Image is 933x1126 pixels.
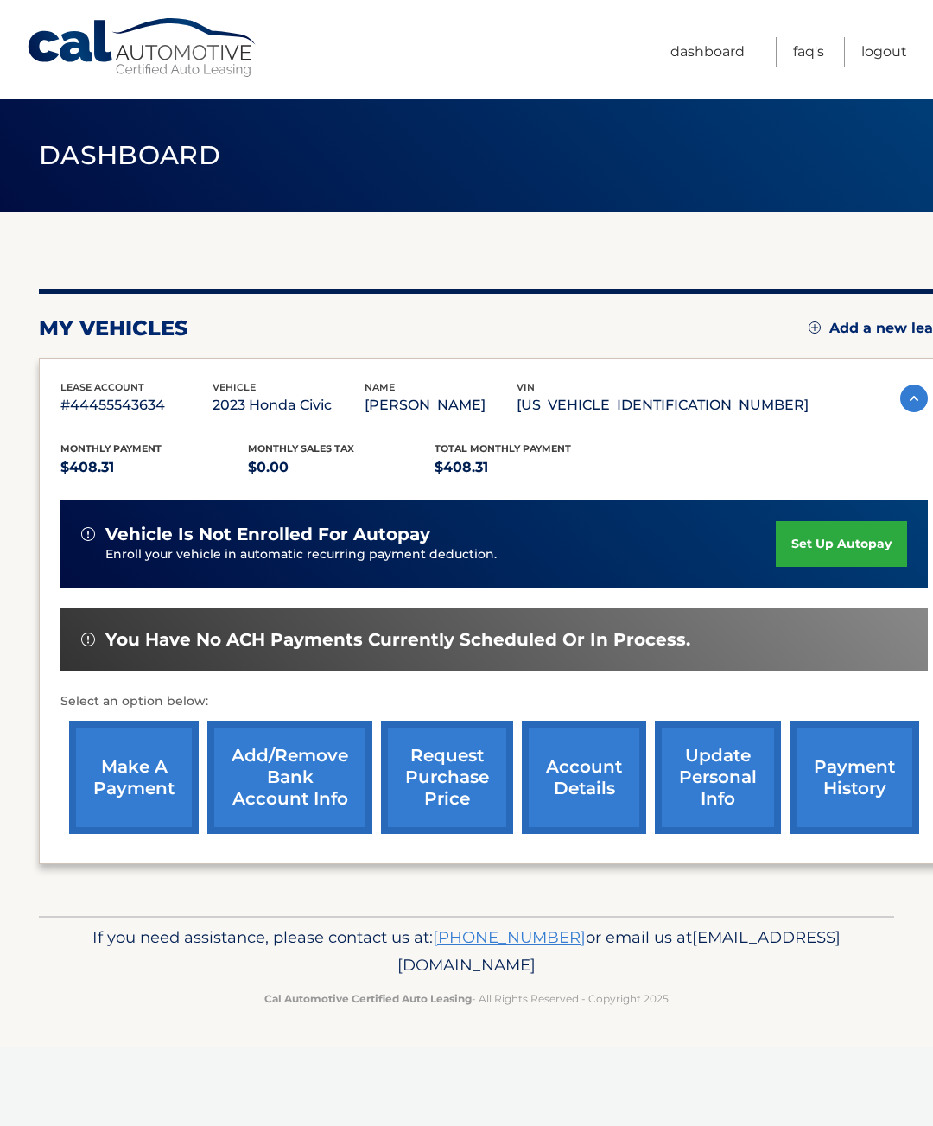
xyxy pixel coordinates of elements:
[65,989,868,1008] p: - All Rights Reserved - Copyright 2025
[397,927,841,975] span: [EMAIL_ADDRESS][DOMAIN_NAME]
[65,924,868,979] p: If you need assistance, please contact us at: or email us at
[60,691,928,712] p: Select an option below:
[81,527,95,541] img: alert-white.svg
[26,17,259,79] a: Cal Automotive
[522,721,646,834] a: account details
[105,629,690,651] span: You have no ACH payments currently scheduled or in process.
[433,927,586,947] a: [PHONE_NUMBER]
[776,521,907,567] a: set up autopay
[39,139,220,171] span: Dashboard
[900,385,928,412] img: accordion-active.svg
[60,455,248,480] p: $408.31
[105,545,776,564] p: Enroll your vehicle in automatic recurring payment deduction.
[69,721,199,834] a: make a payment
[861,37,907,67] a: Logout
[793,37,824,67] a: FAQ's
[60,442,162,455] span: Monthly Payment
[81,633,95,646] img: alert-white.svg
[248,455,435,480] p: $0.00
[213,381,256,393] span: vehicle
[790,721,919,834] a: payment history
[381,721,513,834] a: request purchase price
[809,321,821,334] img: add.svg
[264,992,472,1005] strong: Cal Automotive Certified Auto Leasing
[435,455,622,480] p: $408.31
[365,381,395,393] span: name
[39,315,188,341] h2: my vehicles
[213,393,365,417] p: 2023 Honda Civic
[248,442,354,455] span: Monthly sales Tax
[670,37,745,67] a: Dashboard
[207,721,372,834] a: Add/Remove bank account info
[105,524,430,545] span: vehicle is not enrolled for autopay
[517,381,535,393] span: vin
[517,393,809,417] p: [US_VEHICLE_IDENTIFICATION_NUMBER]
[60,393,213,417] p: #44455543634
[435,442,571,455] span: Total Monthly Payment
[365,393,517,417] p: [PERSON_NAME]
[655,721,781,834] a: update personal info
[60,381,144,393] span: lease account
